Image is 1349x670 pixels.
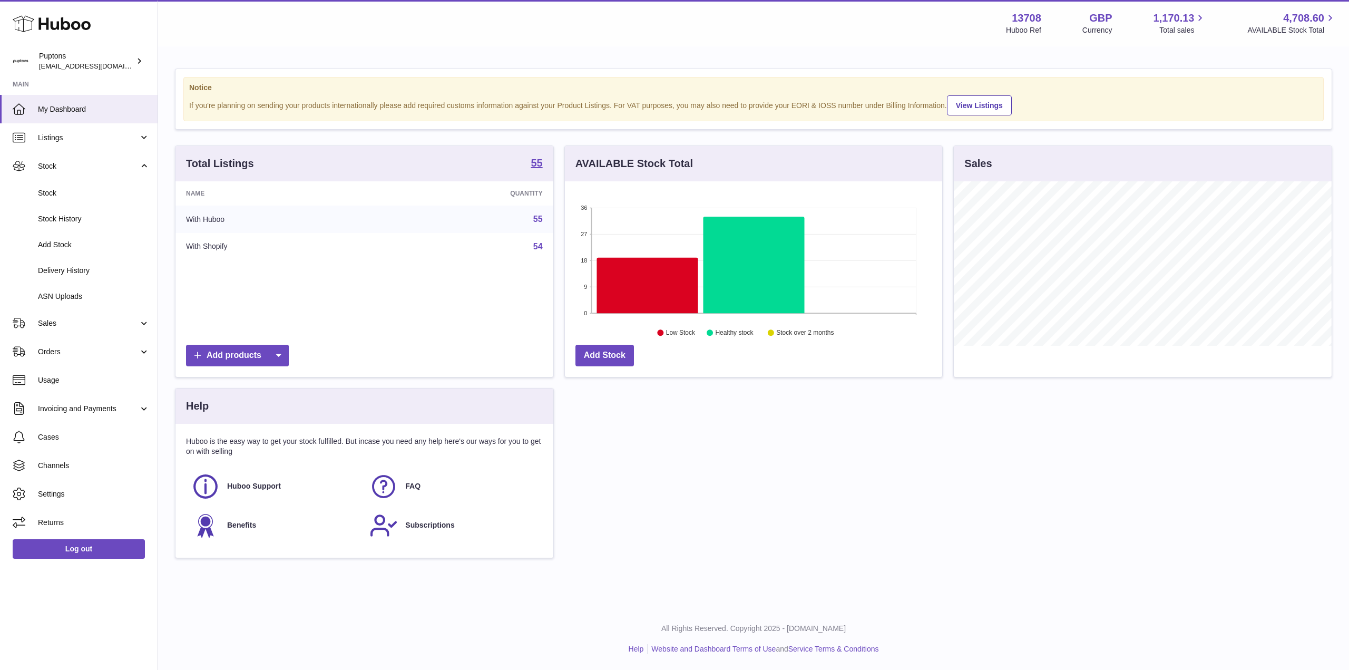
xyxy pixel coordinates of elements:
text: Low Stock [666,329,696,337]
span: Listings [38,133,139,143]
span: Settings [38,489,150,499]
a: FAQ [369,472,537,501]
span: ASN Uploads [38,292,150,302]
img: hello@puptons.com [13,53,28,69]
a: 1,170.13 Total sales [1154,11,1207,35]
a: 55 [531,158,542,170]
span: Orders [38,347,139,357]
a: Website and Dashboard Terms of Use [651,645,776,653]
span: Benefits [227,520,256,530]
text: Stock over 2 months [776,329,834,337]
a: 54 [533,242,543,251]
span: Delivery History [38,266,150,276]
a: Service Terms & Conditions [788,645,879,653]
strong: 55 [531,158,542,168]
span: Sales [38,318,139,328]
div: If you're planning on sending your products internationally please add required customs informati... [189,94,1318,115]
span: FAQ [405,481,421,491]
a: Log out [13,539,145,558]
a: Add products [186,345,289,366]
text: 0 [584,310,587,316]
text: 36 [581,205,587,211]
h3: Total Listings [186,157,254,171]
a: Subscriptions [369,511,537,540]
h3: Sales [964,157,992,171]
div: Puptons [39,51,134,71]
span: My Dashboard [38,104,150,114]
p: Huboo is the easy way to get your stock fulfilled. But incase you need any help here's our ways f... [186,436,543,457]
text: 27 [581,231,587,237]
span: Invoicing and Payments [38,404,139,414]
text: Healthy stock [715,329,754,337]
a: Huboo Support [191,472,359,501]
strong: GBP [1089,11,1112,25]
span: Stock [38,188,150,198]
span: Stock History [38,214,150,224]
a: Benefits [191,511,359,540]
th: Quantity [379,181,553,206]
span: Returns [38,518,150,528]
td: With Shopify [175,233,379,260]
text: 18 [581,257,587,264]
span: Add Stock [38,240,150,250]
a: Help [629,645,644,653]
th: Name [175,181,379,206]
a: 4,708.60 AVAILABLE Stock Total [1247,11,1336,35]
strong: Notice [189,83,1318,93]
span: Subscriptions [405,520,454,530]
h3: AVAILABLE Stock Total [575,157,693,171]
span: Usage [38,375,150,385]
text: 9 [584,284,587,290]
td: With Huboo [175,206,379,233]
div: Currency [1082,25,1112,35]
span: Total sales [1159,25,1206,35]
a: Add Stock [575,345,634,366]
li: and [648,644,878,654]
div: Huboo Ref [1006,25,1041,35]
span: AVAILABLE Stock Total [1247,25,1336,35]
span: 4,708.60 [1283,11,1324,25]
span: Channels [38,461,150,471]
strong: 13708 [1012,11,1041,25]
span: Stock [38,161,139,171]
span: Huboo Support [227,481,281,491]
span: Cases [38,432,150,442]
a: View Listings [947,95,1012,115]
span: 1,170.13 [1154,11,1195,25]
h3: Help [186,399,209,413]
p: All Rights Reserved. Copyright 2025 - [DOMAIN_NAME] [167,624,1341,634]
span: [EMAIL_ADDRESS][DOMAIN_NAME] [39,62,155,70]
a: 55 [533,215,543,224]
